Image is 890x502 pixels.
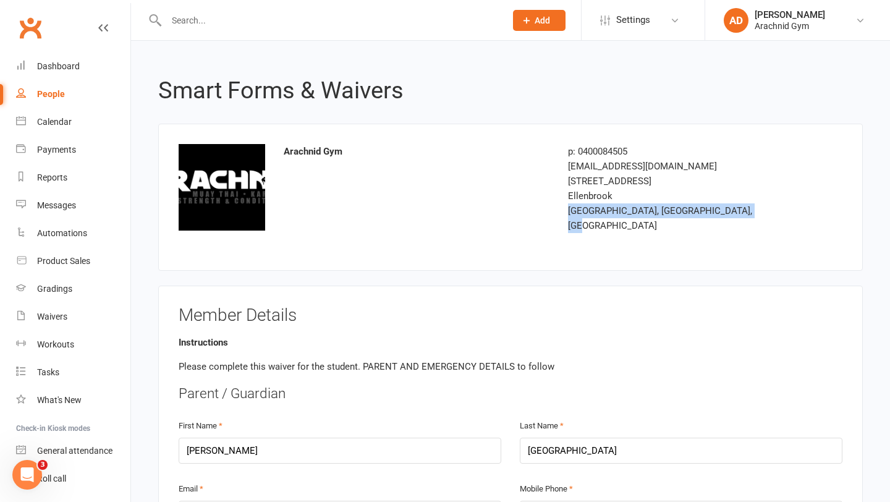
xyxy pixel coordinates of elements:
h3: Member Details [179,306,842,325]
div: Product Sales [37,256,90,266]
div: General attendance [37,446,112,456]
a: People [16,80,130,108]
div: p: 0400084505 [568,144,777,159]
a: Waivers [16,303,130,331]
strong: Arachnid Gym [284,146,342,157]
img: logo.png [179,144,265,231]
div: What's New [37,395,82,405]
a: Gradings [16,275,130,303]
div: Parent / Guardian [179,384,842,404]
label: First Name [179,420,222,433]
h2: Smart Forms & Waivers [158,78,863,104]
div: Calendar [37,117,72,127]
p: Please complete this waiver for the student. PARENT AND EMERGENCY DETAILS to follow [179,359,842,374]
a: What's New [16,386,130,414]
div: [STREET_ADDRESS] [568,174,777,189]
a: Payments [16,136,130,164]
div: Tasks [37,367,59,377]
div: AD [724,8,748,33]
label: Email [179,483,203,496]
a: Clubworx [15,12,46,43]
a: Calendar [16,108,130,136]
div: Gradings [37,284,72,294]
div: Roll call [37,474,66,483]
div: Ellenbrook [568,189,777,203]
label: Last Name [520,420,564,433]
div: Waivers [37,312,67,321]
a: Workouts [16,331,130,359]
button: Add [513,10,566,31]
label: Mobile Phone [520,483,573,496]
span: Add [535,15,550,25]
div: Messages [37,200,76,210]
div: Workouts [37,339,74,349]
div: People [37,89,65,99]
div: Arachnid Gym [755,20,825,32]
a: Messages [16,192,130,219]
a: Reports [16,164,130,192]
div: Automations [37,228,87,238]
div: Dashboard [37,61,80,71]
a: Dashboard [16,53,130,80]
div: Payments [37,145,76,155]
a: Tasks [16,359,130,386]
iframe: Intercom live chat [12,460,42,490]
input: Search... [163,12,497,29]
a: Roll call [16,465,130,493]
a: Product Sales [16,247,130,275]
a: Automations [16,219,130,247]
span: Settings [616,6,650,34]
div: Reports [37,172,67,182]
strong: Instructions [179,337,228,348]
div: [GEOGRAPHIC_DATA], [GEOGRAPHIC_DATA], [GEOGRAPHIC_DATA] [568,203,777,233]
a: General attendance kiosk mode [16,437,130,465]
div: [EMAIL_ADDRESS][DOMAIN_NAME] [568,159,777,174]
div: [PERSON_NAME] [755,9,825,20]
span: 3 [38,460,48,470]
